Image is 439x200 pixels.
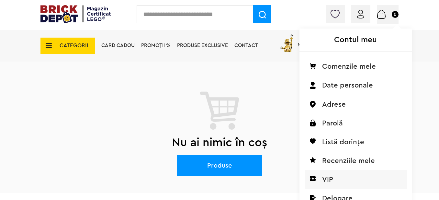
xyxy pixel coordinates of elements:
[60,43,88,48] span: CATEGORII
[101,43,135,48] a: Card Cadou
[141,43,171,48] a: PROMOȚII %
[234,43,258,48] a: Contact
[177,43,228,48] a: Produse exclusive
[392,11,399,18] small: 0
[177,155,262,176] a: Produse
[299,29,412,52] h1: Contul meu
[40,130,399,155] h2: Nu ai nimic în coș
[298,33,365,48] span: Magazine Certificate LEGO®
